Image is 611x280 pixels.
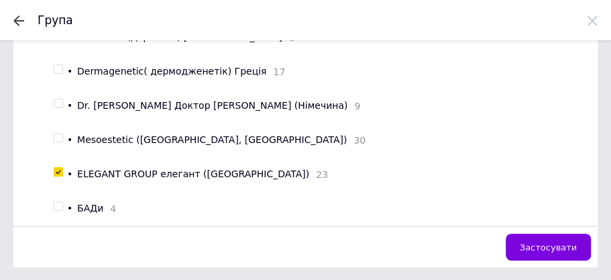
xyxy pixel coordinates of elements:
[77,66,266,77] span: Dermagenetic( дермодженетік) Греція
[77,100,347,111] span: Dr. [PERSON_NAME] Доктор [PERSON_NAME] (Німечина)
[77,134,347,145] span: Mesoestetic ([GEOGRAPHIC_DATA], [GEOGRAPHIC_DATA])
[67,203,72,214] span: •
[77,169,309,179] span: ELEGANT GROUP елегант ([GEOGRAPHIC_DATA])
[67,100,72,111] span: •
[309,169,328,180] span: 23
[67,66,72,77] span: •
[506,234,591,261] button: Застосувати
[103,203,116,214] span: 4
[67,169,72,179] span: •
[77,203,103,214] span: БАДи
[520,242,577,252] span: Застосувати
[67,134,72,145] span: •
[347,101,360,111] span: 9
[347,135,366,146] span: 30
[266,66,285,77] span: 17
[38,13,73,27] span: Група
